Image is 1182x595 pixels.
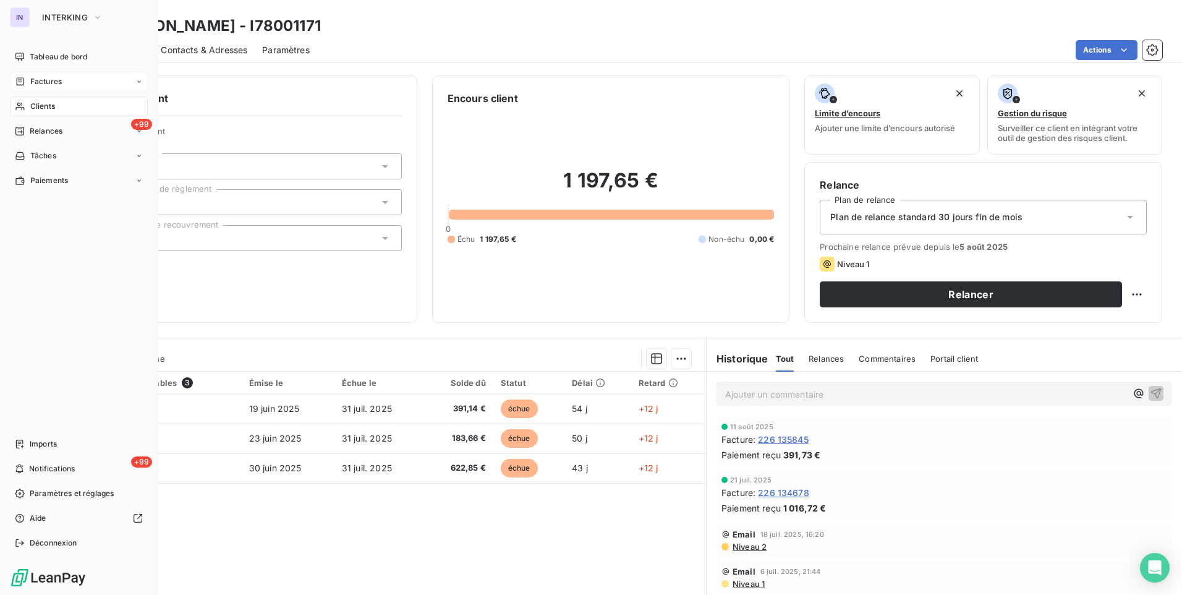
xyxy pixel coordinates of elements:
[501,459,538,477] span: échue
[30,101,55,112] span: Clients
[987,75,1162,155] button: Gestion du risqueSurveiller ce client en intégrant votre outil de gestion des risques client.
[707,351,768,366] h6: Historique
[131,119,152,130] span: +99
[30,51,87,62] span: Tableau de bord
[809,354,844,364] span: Relances
[432,378,486,388] div: Solde dû
[10,47,148,67] a: Tableau de bord
[10,7,30,27] div: IN
[10,434,148,454] a: Imports
[30,537,77,549] span: Déconnexion
[432,432,486,445] span: 183,66 €
[10,96,148,116] a: Clients
[830,211,1023,223] span: Plan de relance standard 30 jours fin de mois
[249,433,302,443] span: 23 juin 2025
[721,502,781,515] span: Paiement reçu
[75,91,402,106] h6: Informations client
[501,378,558,388] div: Statut
[708,234,744,245] span: Non-échu
[446,224,451,234] span: 0
[342,378,417,388] div: Échue le
[342,403,392,414] span: 31 juil. 2025
[776,354,794,364] span: Tout
[501,400,538,418] span: échue
[10,568,87,588] img: Logo LeanPay
[731,579,765,589] span: Niveau 1
[249,463,302,473] span: 30 juin 2025
[733,529,755,539] span: Email
[733,567,755,576] span: Email
[10,484,148,503] a: Paramètres et réglages
[42,12,88,22] span: INTERKING
[1076,40,1137,60] button: Actions
[758,486,809,499] span: 226 134678
[448,91,518,106] h6: Encours client
[721,486,755,499] span: Facture :
[572,403,587,414] span: 54 j
[100,377,234,388] div: Pièces comptables
[249,403,300,414] span: 19 juin 2025
[10,146,148,166] a: Tâches
[30,488,114,499] span: Paramètres et réglages
[815,108,880,118] span: Limite d’encours
[30,513,46,524] span: Aide
[820,281,1122,307] button: Relancer
[998,108,1067,118] span: Gestion du risque
[100,126,402,143] span: Propriétés Client
[721,448,781,461] span: Paiement reçu
[639,463,658,473] span: +12 j
[30,150,56,161] span: Tâches
[639,403,658,414] span: +12 j
[639,378,699,388] div: Retard
[859,354,916,364] span: Commentaires
[730,423,773,430] span: 11 août 2025
[837,259,869,269] span: Niveau 1
[342,433,392,443] span: 31 juil. 2025
[30,439,57,450] span: Imports
[730,476,772,484] span: 21 juil. 2025
[182,377,193,388] span: 3
[758,433,809,446] span: 226 135845
[760,568,821,575] span: 6 juil. 2025, 21:44
[131,456,152,468] span: +99
[457,234,475,245] span: Échu
[249,378,327,388] div: Émise le
[432,403,486,415] span: 391,14 €
[10,72,148,92] a: Factures
[783,502,827,515] span: 1 016,72 €
[480,234,516,245] span: 1 197,65 €
[10,171,148,190] a: Paiements
[731,542,767,552] span: Niveau 2
[815,123,955,133] span: Ajouter une limite d’encours autorisé
[820,242,1147,252] span: Prochaine relance prévue depuis le
[998,123,1152,143] span: Surveiller ce client en intégrant votre outil de gestion des risques client.
[432,462,486,474] span: 622,85 €
[342,463,392,473] span: 31 juil. 2025
[29,463,75,474] span: Notifications
[572,433,587,443] span: 50 j
[262,44,310,56] span: Paramètres
[572,378,623,388] div: Délai
[749,234,774,245] span: 0,00 €
[161,44,247,56] span: Contacts & Adresses
[572,463,588,473] span: 43 j
[930,354,978,364] span: Portail client
[10,508,148,528] a: Aide
[109,15,321,37] h3: [PERSON_NAME] - I78001171
[448,168,775,205] h2: 1 197,65 €
[804,75,979,155] button: Limite d’encoursAjouter une limite d’encours autorisé
[10,121,148,141] a: +99Relances
[1140,553,1170,583] div: Open Intercom Messenger
[783,448,820,461] span: 391,73 €
[30,126,62,137] span: Relances
[820,178,1147,192] h6: Relance
[30,76,62,87] span: Factures
[721,433,755,446] span: Facture :
[959,242,1008,252] span: 5 août 2025
[501,429,538,448] span: échue
[639,433,658,443] span: +12 j
[30,175,68,186] span: Paiements
[760,531,824,538] span: 18 juil. 2025, 16:20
